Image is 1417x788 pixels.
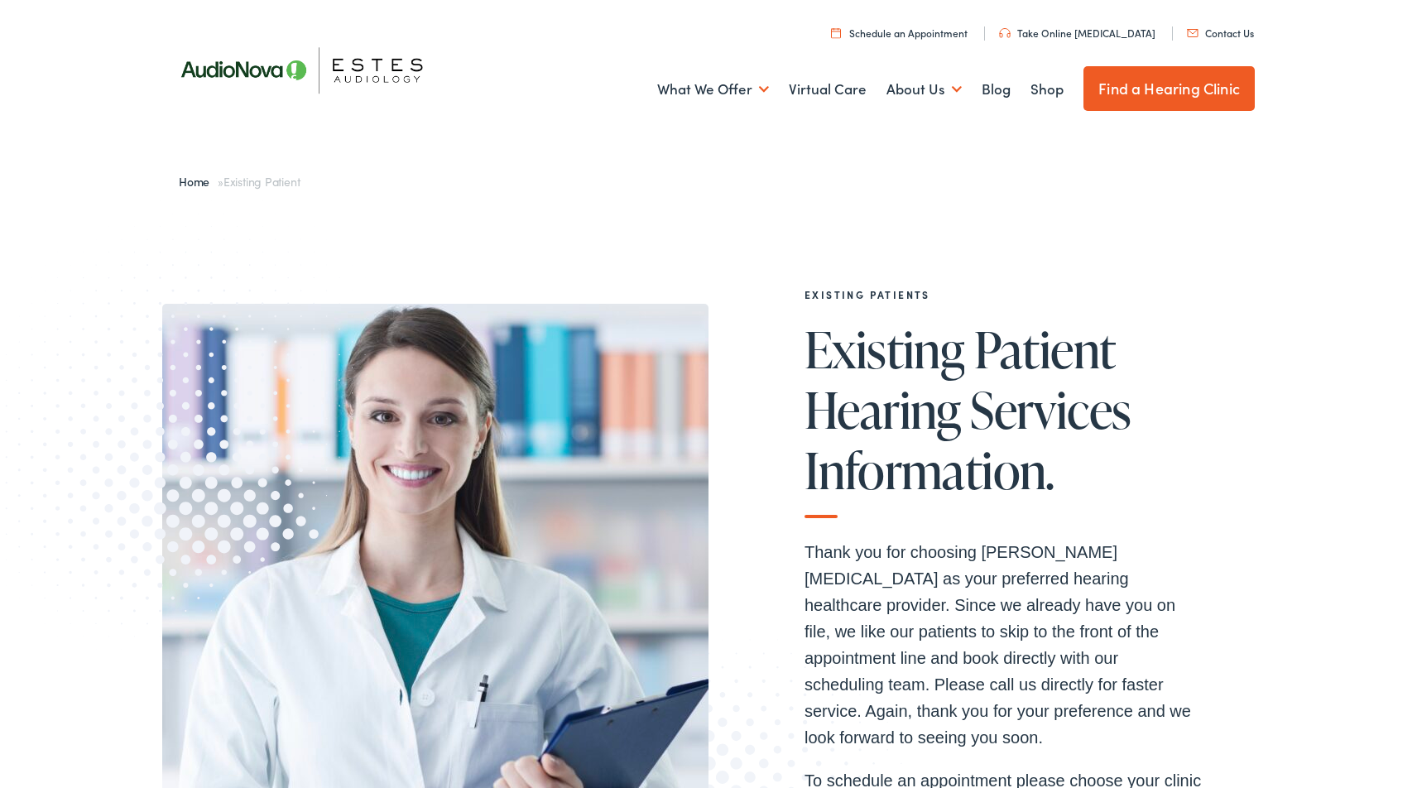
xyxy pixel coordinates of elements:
span: Existing Patient [223,173,300,190]
span: Hearing [805,382,961,437]
a: Find a Hearing Clinic [1083,66,1255,111]
a: Shop [1030,59,1064,120]
a: Take Online [MEDICAL_DATA] [999,26,1155,40]
img: utility icon [831,27,841,38]
span: Information. [805,443,1054,497]
h2: EXISTING PATIENTS [805,289,1202,300]
a: About Us [886,59,962,120]
a: Schedule an Appointment [831,26,968,40]
p: Thank you for choosing [PERSON_NAME] [MEDICAL_DATA] as your preferred hearing healthcare provider... [805,539,1202,751]
a: Blog [982,59,1011,120]
a: What We Offer [657,59,769,120]
span: » [179,173,300,190]
a: Home [179,173,218,190]
span: Services [970,382,1131,437]
span: Existing [805,322,964,377]
img: utility icon [1187,29,1198,37]
a: Contact Us [1187,26,1254,40]
span: Patient [974,322,1117,377]
img: utility icon [999,28,1011,38]
a: Virtual Care [789,59,867,120]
